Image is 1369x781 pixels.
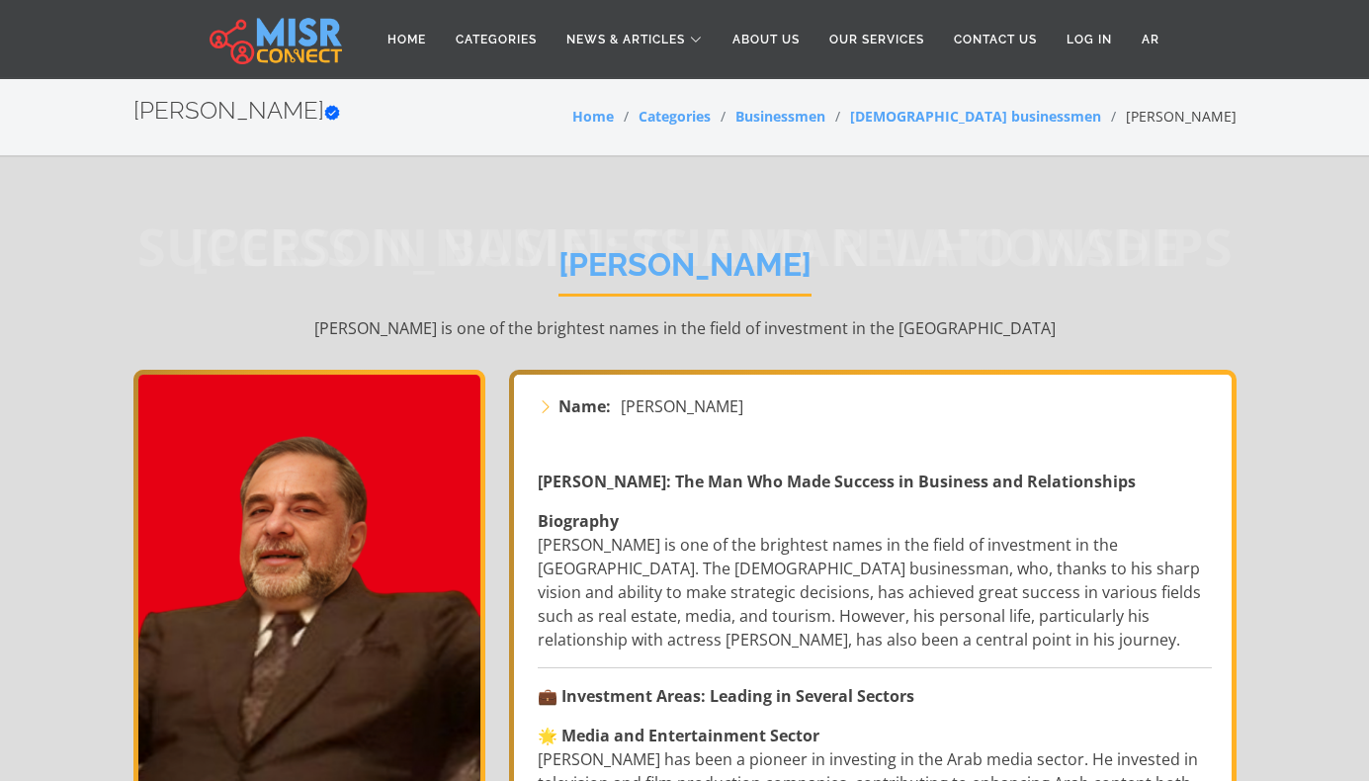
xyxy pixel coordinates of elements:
[572,107,614,126] a: Home
[939,21,1052,58] a: Contact Us
[552,21,718,58] a: News & Articles
[538,509,1212,651] p: [PERSON_NAME] is one of the brightest names in the field of investment in the [GEOGRAPHIC_DATA]. ...
[558,246,812,297] h1: [PERSON_NAME]
[324,105,340,121] svg: Verified account
[566,31,685,48] span: News & Articles
[558,394,611,418] strong: Name:
[735,107,825,126] a: Businessmen
[718,21,814,58] a: About Us
[373,21,441,58] a: Home
[133,316,1237,340] p: [PERSON_NAME] is one of the brightest names in the field of investment in the [GEOGRAPHIC_DATA]
[538,510,619,532] strong: Biography
[538,725,819,746] strong: 🌟 Media and Entertainment Sector
[1101,106,1237,127] li: [PERSON_NAME]
[1052,21,1127,58] a: Log in
[538,471,1136,492] strong: [PERSON_NAME]: The Man Who Made Success in Business and Relationships
[621,394,743,418] span: [PERSON_NAME]
[441,21,552,58] a: Categories
[538,685,914,707] strong: 💼 Investment Areas: Leading in Several Sectors
[210,15,342,64] img: main.misr_connect
[850,107,1101,126] a: [DEMOGRAPHIC_DATA] businessmen
[1127,21,1174,58] a: AR
[814,21,939,58] a: Our Services
[133,97,340,126] h2: [PERSON_NAME]
[639,107,711,126] a: Categories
